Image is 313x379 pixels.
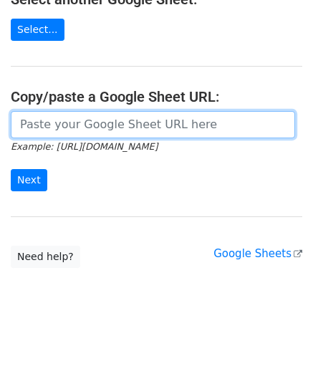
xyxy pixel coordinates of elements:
input: Paste your Google Sheet URL here [11,111,295,138]
iframe: Chat Widget [241,310,313,379]
a: Google Sheets [213,247,302,260]
small: Example: [URL][DOMAIN_NAME] [11,141,158,152]
a: Need help? [11,246,80,268]
h4: Copy/paste a Google Sheet URL: [11,88,302,105]
a: Select... [11,19,64,41]
input: Next [11,169,47,191]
